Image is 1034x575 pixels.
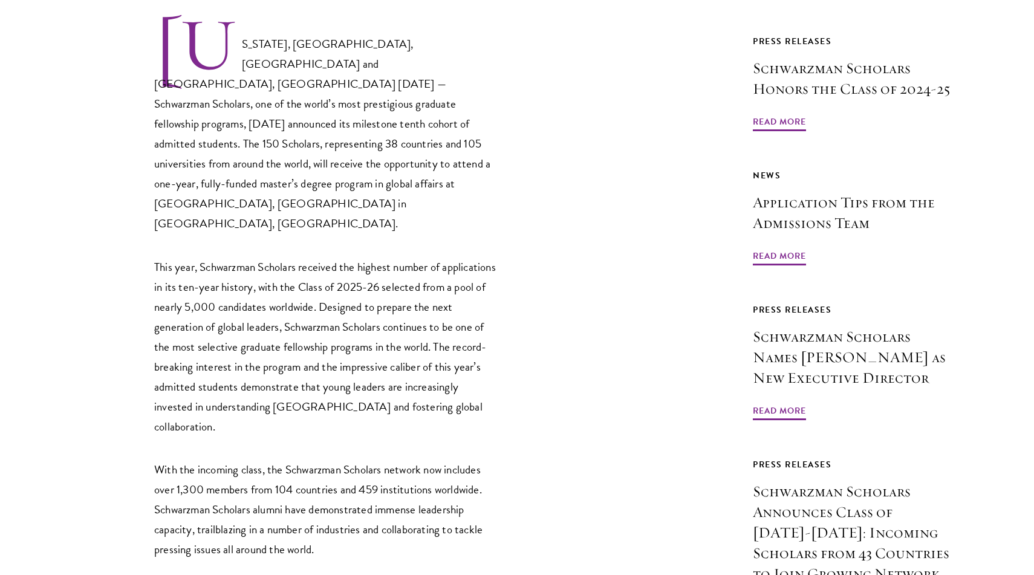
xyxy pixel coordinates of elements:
span: Read More [753,249,806,267]
p: [US_STATE], [GEOGRAPHIC_DATA], [GEOGRAPHIC_DATA] and [GEOGRAPHIC_DATA], [GEOGRAPHIC_DATA] [DATE] ... [154,16,499,234]
div: Press Releases [753,457,952,472]
a: Press Releases Schwarzman Scholars Honors the Class of 2024-25 Read More [753,34,952,133]
h3: Schwarzman Scholars Honors the Class of 2024-25 [753,58,952,99]
div: Press Releases [753,34,952,49]
a: Press Releases Schwarzman Scholars Names [PERSON_NAME] as New Executive Director Read More [753,302,952,422]
a: News Application Tips from the Admissions Team Read More [753,168,952,267]
div: News [753,168,952,183]
p: With the incoming class, the Schwarzman Scholars network now includes over 1,300 members from 104... [154,460,499,559]
span: Read More [753,403,806,422]
h3: Application Tips from the Admissions Team [753,192,952,233]
div: Press Releases [753,302,952,317]
p: This year, Schwarzman Scholars received the highest number of applications in its ten-year histor... [154,257,499,437]
span: Read More [753,114,806,133]
h3: Schwarzman Scholars Names [PERSON_NAME] as New Executive Director [753,326,952,388]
